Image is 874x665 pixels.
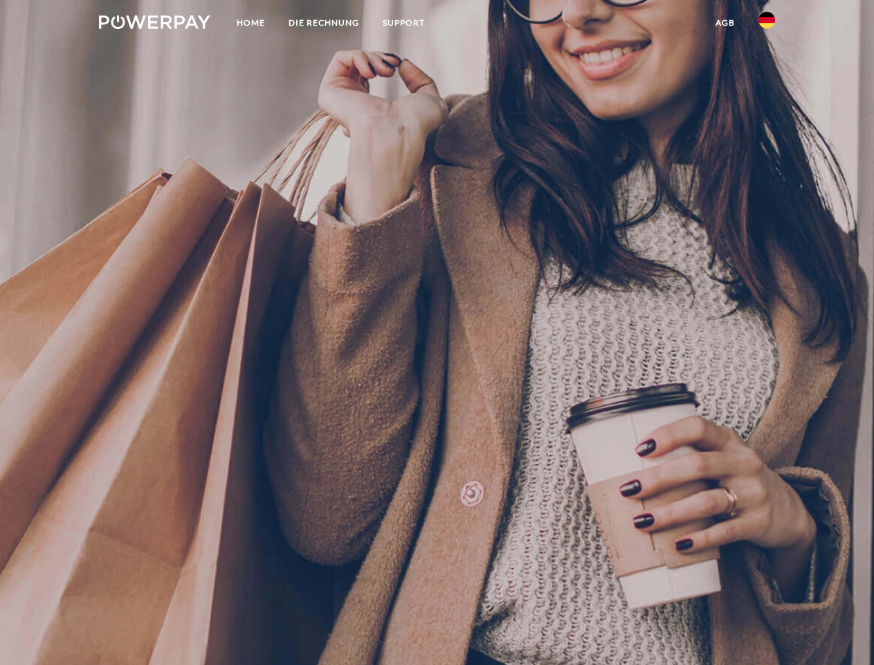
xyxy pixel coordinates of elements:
[277,10,371,35] a: DIE RECHNUNG
[371,10,437,35] a: SUPPORT
[758,12,775,28] img: de
[99,15,210,29] img: logo-powerpay-white.svg
[704,10,747,35] a: agb
[225,10,277,35] a: Home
